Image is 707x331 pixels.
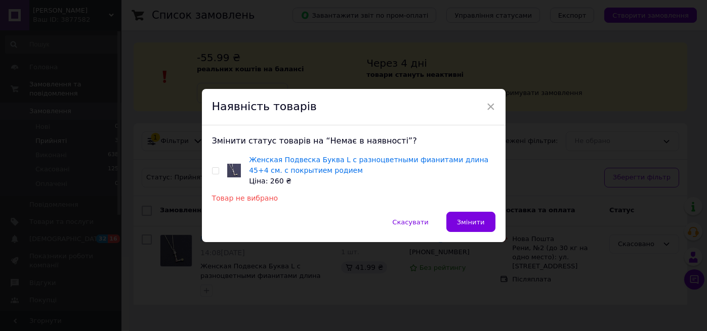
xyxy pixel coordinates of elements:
[457,218,485,226] span: Змінити
[486,98,495,115] span: ×
[249,156,488,174] a: Женская Подвеска Буква L с разноцветными фианитами длина 45+4 см. с покрытием родием
[446,212,495,232] button: Змінити
[392,218,428,226] span: Скасувати
[249,176,495,186] div: Ціна: 260 ₴
[382,212,439,232] button: Скасувати
[202,89,506,125] div: Наявність товарів
[212,135,495,147] div: Змінити статус товарів на “Немає в наявності”?
[212,195,495,202] p: Товар не вибрано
